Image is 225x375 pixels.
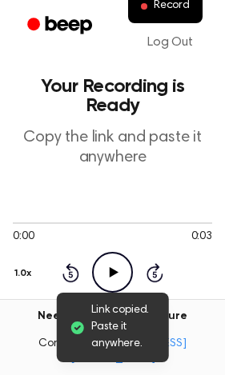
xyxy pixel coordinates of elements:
[13,77,212,115] h1: Your Recording is Ready
[131,23,209,62] a: Log Out
[16,10,106,42] a: Beep
[10,337,215,365] span: Contact us
[13,229,34,245] span: 0:00
[91,302,156,353] span: Link copied. Paste it anywhere.
[13,260,37,287] button: 1.0x
[191,229,212,245] span: 0:03
[13,128,212,168] p: Copy the link and paste it anywhere
[70,338,187,364] a: [EMAIL_ADDRESS][DOMAIN_NAME]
